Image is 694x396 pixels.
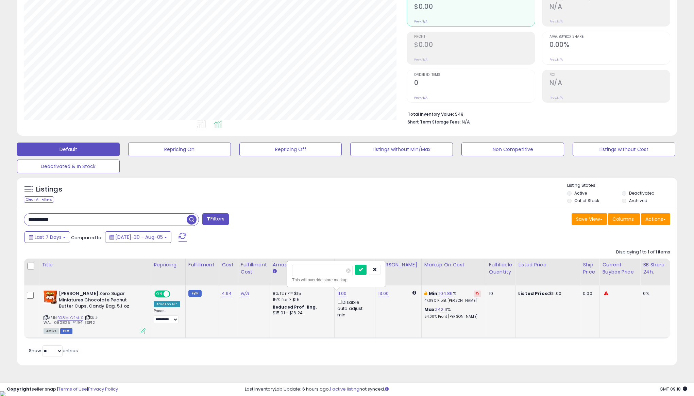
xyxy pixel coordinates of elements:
button: Repricing On [128,143,231,156]
h2: $0.00 [414,3,535,12]
span: Ordered Items [414,73,535,77]
div: Preset: [154,309,180,324]
div: Fulfillment Cost [241,261,267,276]
div: Cost [222,261,235,268]
div: Markup on Cost [424,261,483,268]
button: Repricing Off [239,143,342,156]
h2: 0.00% [549,41,670,50]
label: Archived [629,198,647,203]
a: 142.11 [436,306,447,313]
small: FBM [188,290,202,297]
a: Terms of Use [58,386,87,392]
span: Show: entries [29,347,78,354]
small: Prev: N/A [549,57,563,62]
div: Displaying 1 to 1 of 1 items [616,249,670,255]
small: Prev: N/A [414,19,427,23]
a: 4.94 [222,290,232,297]
div: Clear All Filters [24,196,54,203]
button: Last 7 Days [24,231,70,243]
button: Listings without Min/Max [350,143,453,156]
label: Deactivated [629,190,655,196]
div: This will override store markup [292,277,380,283]
div: 0.00 [583,291,594,297]
a: N/A [241,290,249,297]
div: Amazon AI * [154,301,180,307]
div: 8% for <= $15 [273,291,329,297]
p: Listing States: [567,182,677,189]
div: Last InventoryLab Update: 6 hours ago, not synced. [245,386,687,393]
span: Compared to: [71,234,102,241]
th: The percentage added to the cost of goods (COGS) that forms the calculator for Min & Max prices. [421,259,486,285]
p: 54.00% Profit [PERSON_NAME] [424,314,481,319]
h2: N/A [549,3,670,12]
h2: N/A [549,79,670,88]
button: Listings without Cost [573,143,675,156]
button: [DATE]-30 - Aug-05 [105,231,171,243]
span: [DATE]-30 - Aug-05 [115,234,163,241]
span: Columns [612,216,634,222]
img: 51iOLKV0-eL._SL40_.jpg [44,291,57,304]
div: seller snap | | [7,386,118,393]
b: Min: [429,290,439,297]
div: Ship Price [583,261,596,276]
li: $49 [408,110,665,118]
small: Prev: N/A [549,19,563,23]
small: Prev: N/A [414,96,427,100]
div: [PERSON_NAME] [378,261,419,268]
button: Filters [202,213,229,225]
span: ON [155,291,164,297]
span: N/A [462,119,470,125]
h5: Listings [36,185,62,194]
div: ASIN: [44,291,146,333]
label: Active [574,190,587,196]
h2: 0 [414,79,535,88]
span: Profit [414,35,535,39]
button: Default [17,143,120,156]
small: Amazon Fees. [273,268,277,275]
div: Title [42,261,148,268]
b: Total Inventory Value: [408,111,454,117]
span: Avg. Buybox Share [549,35,670,39]
span: Last 7 Days [35,234,62,241]
b: Short Term Storage Fees: [408,119,461,125]
a: B08MJC2MJS [57,315,83,321]
b: Reduced Prof. Rng. [273,304,317,310]
div: Repricing [154,261,183,268]
a: Privacy Policy [88,386,118,392]
div: Disable auto adjust min [337,298,370,318]
h2: $0.00 [414,41,535,50]
span: OFF [169,291,180,297]
b: Max: [424,306,436,313]
a: 11.00 [337,290,347,297]
b: [PERSON_NAME] Zero Sugar Miniatures Chocolate Peanut Butter Cups, Candy Bag, 5.1 oz [59,291,141,311]
button: Deactivated & In Stock [17,160,120,173]
span: 2025-08-13 09:18 GMT [660,386,687,392]
div: % [424,307,481,319]
button: Columns [608,213,640,225]
div: 0% [643,291,665,297]
span: FBM [60,328,72,334]
small: Prev: N/A [414,57,427,62]
p: 47.09% Profit [PERSON_NAME] [424,298,481,303]
div: % [424,291,481,303]
div: Listed Price [518,261,577,268]
div: Current Buybox Price [602,261,637,276]
div: 15% for > $15 [273,297,329,303]
div: Fulfillable Quantity [489,261,512,276]
a: 13.00 [378,290,389,297]
a: 1 active listing [330,386,359,392]
div: BB Share 24h. [643,261,668,276]
button: Actions [641,213,670,225]
b: Listed Price: [518,290,549,297]
div: Amazon Fees [273,261,332,268]
span: All listings currently available for purchase on Amazon [44,328,59,334]
div: $15.01 - $16.24 [273,310,329,316]
button: Save View [572,213,607,225]
span: ROI [549,73,670,77]
a: 104.86 [439,290,453,297]
button: Non Competitive [461,143,564,156]
label: Out of Stock [574,198,599,203]
div: 10 [489,291,510,297]
div: Fulfillment [188,261,216,268]
span: | SKU: WAL_080825_P4.94_ESP12 [44,315,98,325]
